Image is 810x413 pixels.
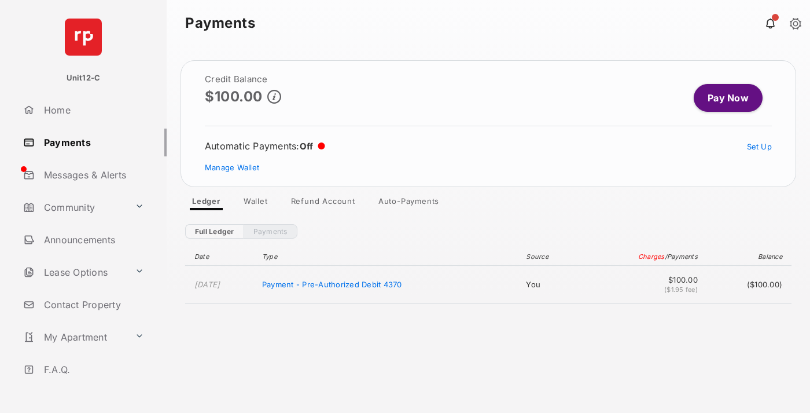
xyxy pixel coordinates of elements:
img: svg+xml;base64,PHN2ZyB4bWxucz0iaHR0cDovL3d3dy53My5vcmcvMjAwMC9zdmciIHdpZHRoPSI2NCIgaGVpZ2h0PSI2NC... [65,19,102,56]
a: Payments [19,129,167,156]
td: ($100.00) [704,266,791,304]
span: Off [300,141,314,152]
a: F.A.Q. [19,356,167,383]
a: Manage Wallet [205,163,259,172]
a: Payments [244,224,297,239]
th: Date [185,248,256,266]
span: $100.00 [585,275,697,284]
a: Set Up [747,142,772,151]
a: Ledger [183,196,230,210]
th: Type [256,248,520,266]
span: Charges [638,253,665,261]
strong: Payments [185,16,255,30]
a: Home [19,96,167,124]
span: / Payments [665,253,698,261]
a: My Apartment [19,323,130,351]
th: Source [520,248,579,266]
a: Messages & Alerts [19,161,167,189]
a: Community [19,193,130,221]
a: Refund Account [282,196,365,210]
a: Wallet [234,196,277,210]
a: Announcements [19,226,167,254]
th: Balance [704,248,791,266]
p: $100.00 [205,89,263,104]
p: Unit12-C [67,72,101,84]
time: [DATE] [194,280,220,289]
td: You [520,266,579,304]
a: Contact Property [19,291,167,319]
div: Automatic Payments : [205,140,325,152]
span: Payment - Pre-Authorized Debit 4370 [262,280,402,289]
span: ($1.95 fee) [664,286,698,294]
a: Auto-Payments [369,196,448,210]
a: Full Ledger [185,224,244,239]
a: Lease Options [19,258,130,286]
h2: Credit Balance [205,75,281,84]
